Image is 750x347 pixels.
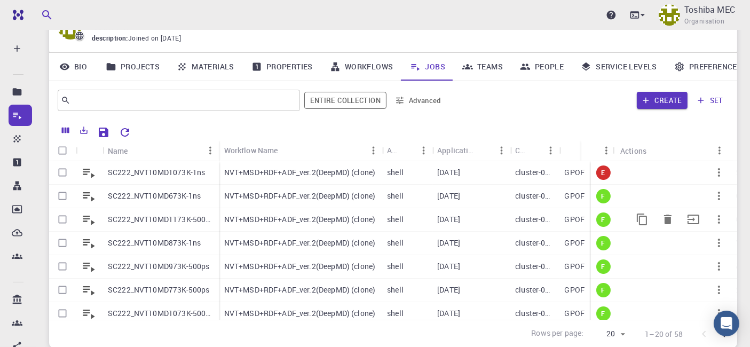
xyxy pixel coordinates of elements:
span: F [597,192,609,201]
a: Service Levels [572,53,666,81]
button: Menu [365,142,382,159]
span: F [597,239,609,248]
p: [DATE] [437,238,460,248]
p: NVT+MSD+RDF+ADF_ver.2(DeepMD) (clone) [224,308,376,319]
div: Queue [559,140,593,161]
div: Actions [615,140,728,161]
p: cluster-007 [515,214,554,225]
p: NVT+MSD+RDF+ADF_ver.2(DeepMD) (clone) [224,191,376,201]
p: [DATE] [437,261,460,272]
div: Application [382,140,432,161]
div: Name [108,140,128,161]
p: GPOF [565,214,585,225]
span: F [597,286,609,295]
span: F [597,262,609,271]
img: logo [9,10,23,20]
p: NVT+MSD+RDF+ADF_ver.2(DeepMD) (clone) [224,238,376,248]
p: GPOF [565,308,585,319]
button: Sort [525,142,542,159]
a: Workflows [321,53,402,81]
div: Name [102,140,219,161]
button: Sort [476,142,493,159]
p: cluster-007 [515,238,554,248]
button: Menu [542,142,559,159]
div: Workflow Name [224,140,278,161]
button: Menu [711,142,728,159]
button: Copy [629,207,655,232]
p: [DATE] [437,214,460,225]
span: F [597,215,609,224]
span: F [597,309,609,318]
p: SC222_NVT10MD673K-1ns [108,191,201,201]
p: cluster-007 [515,191,554,201]
span: Organisation [684,16,724,27]
button: Menu [575,142,593,159]
p: NVT+MSD+RDF+ADF_ver.2(DeepMD) (clone) [224,214,376,225]
p: 1–20 of 58 [645,329,683,340]
div: Status [581,140,615,161]
button: Sort [278,142,295,159]
div: Application [387,140,398,161]
span: description : [92,33,128,44]
button: Menu [202,142,219,159]
a: Properties [243,53,321,81]
p: [DATE] [437,308,460,319]
div: Cluster [510,140,559,161]
span: Filter throughout whole library including sets (folders) [304,92,386,109]
button: Sort [398,142,415,159]
p: shell [387,285,404,295]
p: SC222_NVT10MD773K-500ps [108,285,209,295]
p: shell [387,214,404,225]
button: Menu [493,142,510,159]
div: finished [596,306,610,321]
p: NVT+MSD+RDF+ADF_ver.2(DeepMD) (clone) [224,167,376,178]
a: Materials [168,53,243,81]
button: Menu [415,142,432,159]
a: Jobs [401,53,454,81]
button: Sort [565,142,582,159]
a: Projects [97,53,168,81]
p: shell [387,167,404,178]
p: cluster-007 [515,308,554,319]
p: NVT+MSD+RDF+ADF_ver.2(DeepMD) (clone) [224,261,376,272]
div: finished [596,283,610,297]
img: Toshiba MEC [659,4,680,26]
p: Toshiba MEC [684,3,735,16]
button: Create [637,92,688,109]
div: Workflow Name [219,140,382,161]
button: Delete [655,207,681,232]
div: Application Version [437,140,476,161]
div: finished [596,259,610,274]
button: Columns [57,122,75,139]
button: Entire collection [304,92,386,109]
button: Menu [598,142,615,159]
p: SC222_NVT10MD1173K-500ps [108,214,214,225]
button: Advanced [391,92,446,109]
div: error [596,165,610,180]
div: Application Version [432,140,510,161]
p: GPOF [565,285,585,295]
div: Icon [76,140,102,161]
button: set [692,92,729,109]
span: Joined on [DATE] [128,33,181,44]
p: GPOF [565,167,585,178]
p: Rows per page: [531,328,583,340]
div: Open Intercom Messenger [714,311,739,336]
p: GPOF [565,261,585,272]
div: Cluster [515,140,525,161]
div: finished [596,236,610,250]
p: GPOF [565,238,585,248]
div: finished [596,189,610,203]
div: finished [596,212,610,227]
a: Bio [49,53,97,81]
div: 20 [588,326,628,342]
p: [DATE] [437,167,460,178]
p: cluster-007 [515,285,554,295]
button: Save Explorer Settings [93,122,114,143]
p: SC222_NVT10MD1073K-500ps [108,308,214,319]
button: Move to set [681,207,706,232]
p: NVT+MSD+RDF+ADF_ver.2(DeepMD) (clone) [224,285,376,295]
p: SC222_NVT10MD973K-500ps [108,261,209,272]
p: shell [387,191,404,201]
span: Support [20,7,59,17]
